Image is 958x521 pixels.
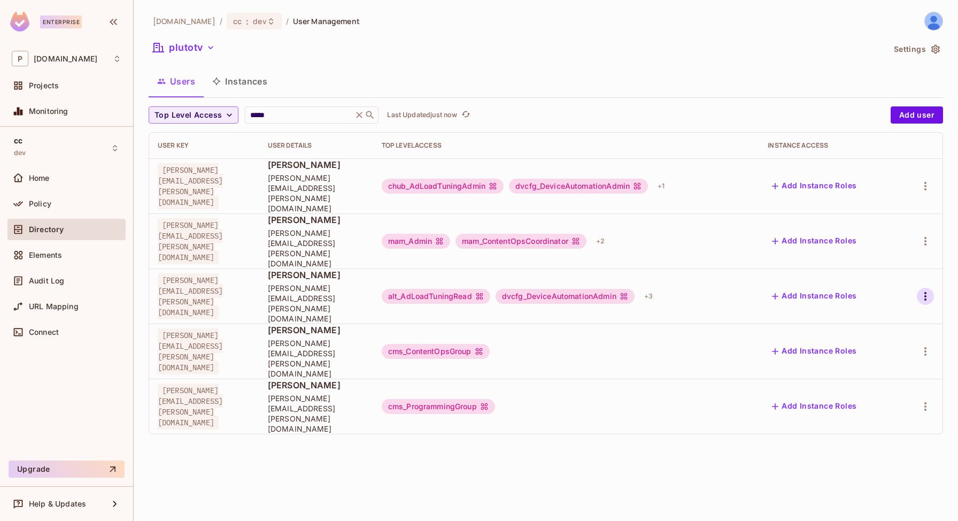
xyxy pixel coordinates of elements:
span: URL Mapping [29,302,79,311]
span: Directory [29,225,64,234]
div: User Key [158,141,251,150]
div: + 1 [653,178,669,195]
span: [PERSON_NAME] [268,269,365,281]
span: P [12,51,28,66]
span: Monitoring [29,107,68,116]
span: User Management [293,16,360,26]
button: Users [149,68,204,95]
span: [PERSON_NAME][EMAIL_ADDRESS][PERSON_NAME][DOMAIN_NAME] [158,273,223,319]
span: the active workspace [153,16,215,26]
button: plutotv [149,39,219,56]
div: cms_ContentOpsGroup [382,344,490,359]
span: [PERSON_NAME][EMAIL_ADDRESS][PERSON_NAME][DOMAIN_NAME] [268,283,365,324]
span: Elements [29,251,62,259]
img: Luis Albarenga [925,12,942,30]
div: dvcfg_DeviceAutomationAdmin [509,179,648,194]
button: Add Instance Roles [768,343,861,360]
span: [PERSON_NAME][EMAIL_ADDRESS][PERSON_NAME][DOMAIN_NAME] [158,163,223,209]
span: cc [233,16,242,26]
img: SReyMgAAAABJRU5ErkJggg== [10,12,29,32]
span: [PERSON_NAME][EMAIL_ADDRESS][PERSON_NAME][DOMAIN_NAME] [158,328,223,374]
span: Home [29,174,50,182]
span: [PERSON_NAME] [268,214,365,226]
span: [PERSON_NAME][EMAIL_ADDRESS][PERSON_NAME][DOMAIN_NAME] [158,218,223,264]
button: Upgrade [9,461,125,478]
div: cms_ProgrammingGroup [382,399,495,414]
span: [PERSON_NAME][EMAIL_ADDRESS][PERSON_NAME][DOMAIN_NAME] [268,393,365,434]
span: Audit Log [29,277,64,285]
div: mam_ContentOpsCoordinator [455,234,586,249]
div: dvcfg_DeviceAutomationAdmin [496,289,635,304]
div: User Details [268,141,365,150]
span: Click to refresh data [457,109,472,121]
div: + 2 [592,233,609,250]
button: Settings [890,41,943,58]
div: mam_Admin [382,234,450,249]
span: dev [14,149,26,157]
button: Add Instance Roles [768,178,861,195]
button: Add Instance Roles [768,288,861,305]
span: [PERSON_NAME][EMAIL_ADDRESS][PERSON_NAME][DOMAIN_NAME] [268,338,365,379]
span: Workspace: pluto.tv [34,55,97,63]
button: Top Level Access [149,106,238,124]
button: Add user [891,106,943,124]
span: [PERSON_NAME] [268,324,365,336]
span: dev [253,16,266,26]
span: [PERSON_NAME] [268,159,365,171]
li: / [220,16,222,26]
span: cc [14,136,22,145]
div: Top Level Access [382,141,751,150]
span: [PERSON_NAME][EMAIL_ADDRESS][PERSON_NAME][DOMAIN_NAME] [268,228,365,269]
span: [PERSON_NAME] [268,379,365,391]
span: Connect [29,328,59,336]
p: Last Updated just now [387,111,457,119]
button: Add Instance Roles [768,398,861,415]
span: [PERSON_NAME][EMAIL_ADDRESS][PERSON_NAME][DOMAIN_NAME] [158,384,223,430]
div: Instance Access [768,141,891,150]
span: Top Level Access [154,109,222,122]
div: Enterprise [40,16,82,28]
span: Help & Updates [29,500,86,508]
div: + 3 [640,288,657,305]
button: refresh [459,109,472,121]
span: Projects [29,81,59,90]
span: refresh [461,110,470,120]
div: chub_AdLoadTuningAdmin [382,179,504,194]
div: alt_AdLoadTuningRead [382,289,490,304]
span: : [245,17,249,26]
button: Add Instance Roles [768,233,861,250]
span: Policy [29,200,51,208]
span: [PERSON_NAME][EMAIL_ADDRESS][PERSON_NAME][DOMAIN_NAME] [268,173,365,213]
button: Instances [204,68,276,95]
li: / [286,16,289,26]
